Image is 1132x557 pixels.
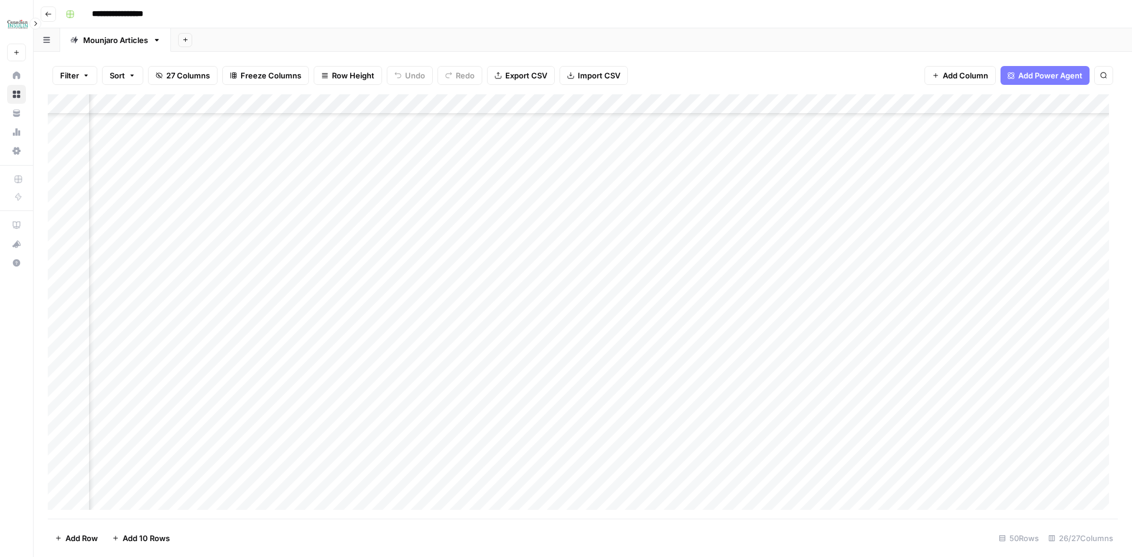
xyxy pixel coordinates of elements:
button: Add Row [48,529,105,548]
button: 27 Columns [148,66,218,85]
a: Browse [7,85,26,104]
span: Freeze Columns [241,70,301,81]
button: Add Power Agent [1001,66,1090,85]
button: Redo [437,66,482,85]
button: Undo [387,66,433,85]
a: Usage [7,123,26,141]
button: Help + Support [7,253,26,272]
span: Row Height [332,70,374,81]
div: 26/27 Columns [1044,529,1118,548]
a: Mounjaro Articles [60,28,171,52]
button: Export CSV [487,66,555,85]
div: 50 Rows [994,529,1044,548]
a: Home [7,66,26,85]
div: What's new? [8,235,25,253]
div: Mounjaro Articles [83,34,148,46]
button: Freeze Columns [222,66,309,85]
span: Sort [110,70,125,81]
span: Undo [405,70,425,81]
button: What's new? [7,235,26,253]
button: Add 10 Rows [105,529,177,548]
button: Row Height [314,66,382,85]
span: Add Row [65,532,98,544]
button: Import CSV [560,66,628,85]
span: 27 Columns [166,70,210,81]
button: Filter [52,66,97,85]
span: Redo [456,70,475,81]
button: Workspace: BCI [7,9,26,39]
span: Import CSV [578,70,620,81]
button: Add Column [924,66,996,85]
span: Add Power Agent [1018,70,1082,81]
span: Add 10 Rows [123,532,170,544]
a: AirOps Academy [7,216,26,235]
a: Your Data [7,104,26,123]
a: Settings [7,141,26,160]
span: Add Column [943,70,988,81]
span: Export CSV [505,70,547,81]
span: Filter [60,70,79,81]
img: BCI Logo [7,14,28,35]
button: Sort [102,66,143,85]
